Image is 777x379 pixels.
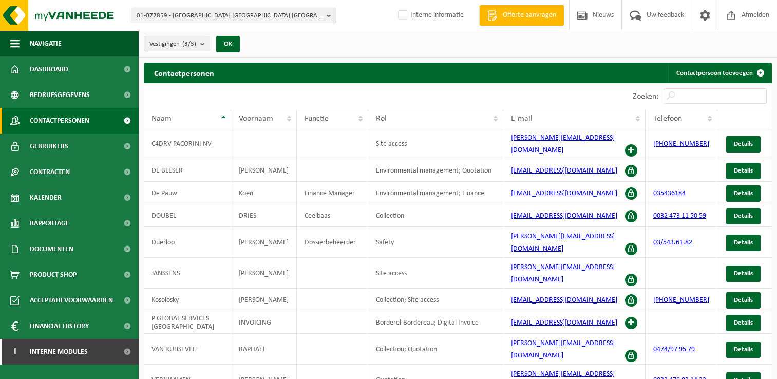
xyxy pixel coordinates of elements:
[144,63,224,83] h2: Contactpersonen
[511,339,615,359] a: [PERSON_NAME][EMAIL_ADDRESS][DOMAIN_NAME]
[368,227,503,258] td: Safety
[653,239,692,247] a: 03/543.61.82
[30,108,89,134] span: Contactpersonen
[511,263,615,283] a: [PERSON_NAME][EMAIL_ADDRESS][DOMAIN_NAME]
[734,239,753,246] span: Details
[726,266,761,282] a: Details
[511,189,617,197] a: [EMAIL_ADDRESS][DOMAIN_NAME]
[30,313,89,339] span: Financial History
[297,182,368,204] td: Finance Manager
[726,235,761,251] a: Details
[30,82,90,108] span: Bedrijfsgegevens
[30,185,62,211] span: Kalender
[144,182,231,204] td: De Pauw
[653,115,682,123] span: Telefoon
[511,167,617,175] a: [EMAIL_ADDRESS][DOMAIN_NAME]
[479,5,564,26] a: Offerte aanvragen
[511,134,615,154] a: [PERSON_NAME][EMAIL_ADDRESS][DOMAIN_NAME]
[30,56,68,82] span: Dashboard
[368,204,503,227] td: Collection
[144,311,231,334] td: P GLOBAL SERVICES [GEOGRAPHIC_DATA]
[726,185,761,202] a: Details
[151,115,172,123] span: Naam
[297,204,368,227] td: Ceelbaas
[30,288,113,313] span: Acceptatievoorwaarden
[511,319,617,327] a: [EMAIL_ADDRESS][DOMAIN_NAME]
[368,311,503,334] td: Borderel-Bordereau; Digital Invoice
[368,258,503,289] td: Site access
[137,8,323,24] span: 01-072859 - [GEOGRAPHIC_DATA] [GEOGRAPHIC_DATA] [GEOGRAPHIC_DATA] - [GEOGRAPHIC_DATA]
[368,159,503,182] td: Environmental management; Quotation
[726,315,761,331] a: Details
[231,182,297,204] td: Koen
[734,346,753,353] span: Details
[131,8,336,23] button: 01-072859 - [GEOGRAPHIC_DATA] [GEOGRAPHIC_DATA] [GEOGRAPHIC_DATA] - [GEOGRAPHIC_DATA]
[231,227,297,258] td: [PERSON_NAME]
[10,339,20,365] span: I
[182,41,196,47] count: (3/3)
[144,128,231,159] td: C4DRV PACORINI NV
[726,136,761,153] a: Details
[726,292,761,309] a: Details
[144,334,231,365] td: VAN RUIJSEVELT
[144,258,231,289] td: JANSSENS
[231,289,297,311] td: [PERSON_NAME]
[30,159,70,185] span: Contracten
[726,163,761,179] a: Details
[368,289,503,311] td: Collection; Site access
[297,227,368,258] td: Dossierbeheerder
[500,10,559,21] span: Offerte aanvragen
[653,212,706,220] a: 0032 473 11 50 59
[144,36,210,51] button: Vestigingen(3/3)
[231,334,297,365] td: RAPHAËL
[653,296,709,304] a: [PHONE_NUMBER]
[144,289,231,311] td: Kosolosky
[305,115,329,123] span: Functie
[144,204,231,227] td: DOUBEL
[30,262,77,288] span: Product Shop
[231,204,297,227] td: DRIES
[368,334,503,365] td: Collection; Quotation
[734,141,753,147] span: Details
[376,115,387,123] span: Rol
[511,212,617,220] a: [EMAIL_ADDRESS][DOMAIN_NAME]
[231,258,297,289] td: [PERSON_NAME]
[216,36,240,52] button: OK
[653,140,709,148] a: [PHONE_NUMBER]
[144,227,231,258] td: Duerloo
[734,167,753,174] span: Details
[30,339,88,365] span: Interne modules
[734,270,753,277] span: Details
[633,92,658,101] label: Zoeken:
[231,311,297,334] td: INVOICING
[144,159,231,182] td: DE BLESER
[30,134,68,159] span: Gebruikers
[653,346,695,353] a: 0474/97 95 79
[511,115,533,123] span: E-mail
[368,182,503,204] td: Environmental management; Finance
[30,211,69,236] span: Rapportage
[734,190,753,197] span: Details
[653,189,686,197] a: 035436184
[511,233,615,253] a: [PERSON_NAME][EMAIL_ADDRESS][DOMAIN_NAME]
[149,36,196,52] span: Vestigingen
[668,63,771,83] a: Contactpersoon toevoegen
[30,236,73,262] span: Documenten
[726,208,761,224] a: Details
[231,159,297,182] td: [PERSON_NAME]
[726,342,761,358] a: Details
[30,31,62,56] span: Navigatie
[396,8,464,23] label: Interne informatie
[734,319,753,326] span: Details
[239,115,273,123] span: Voornaam
[368,128,503,159] td: Site access
[734,297,753,304] span: Details
[511,296,617,304] a: [EMAIL_ADDRESS][DOMAIN_NAME]
[734,213,753,219] span: Details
